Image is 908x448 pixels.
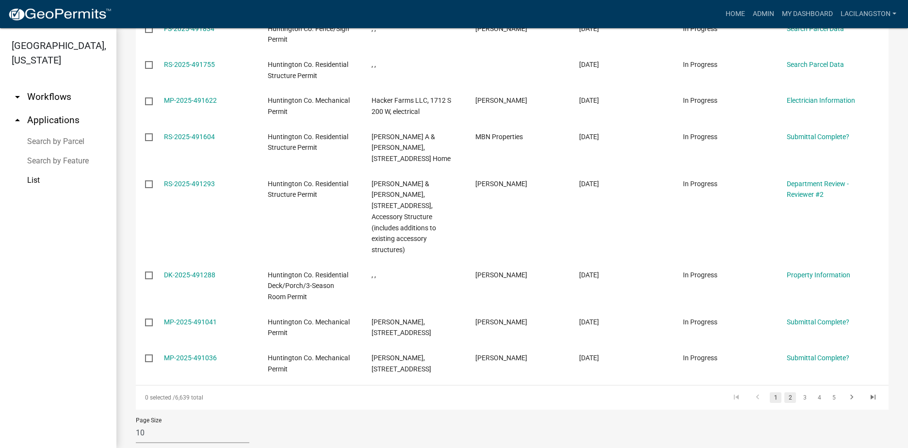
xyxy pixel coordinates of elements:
[579,318,599,326] span: 10/10/2025
[579,354,599,362] span: 10/10/2025
[827,389,841,406] li: page 5
[778,5,837,23] a: My Dashboard
[579,61,599,68] span: 10/13/2025
[475,354,527,362] span: Douglas Graft
[475,96,527,104] span: levi boller
[787,25,844,32] a: Search Parcel Data
[268,354,350,373] span: Huntington Co. Mechanical Permit
[864,392,882,403] a: go to last page
[164,271,215,279] a: DK-2025-491288
[475,318,527,326] span: Douglas Graft
[372,61,376,68] span: , ,
[268,133,348,152] span: Huntington Co. Residential Structure Permit
[843,392,861,403] a: go to next page
[475,271,527,279] span: Evan Linker
[787,61,844,68] a: Search Parcel Data
[797,389,812,406] li: page 3
[164,61,215,68] a: RS-2025-491755
[787,96,855,104] a: Electrician Information
[683,271,717,279] span: In Progress
[268,96,350,115] span: Huntington Co. Mechanical Permit
[136,385,433,410] div: 6,639 total
[683,318,717,326] span: In Progress
[268,180,348,199] span: Huntington Co. Residential Structure Permit
[164,180,215,188] a: RS-2025-491293
[812,389,827,406] li: page 4
[372,318,431,337] span: GRAFT, CYNTHIA R, 8751 W 250 S, electrical
[372,180,436,254] span: Voght, Jonathon R & Allison M, 750 E Jefferson St, Accessory Structure (includes additions to exi...
[372,133,451,163] span: Shaw, Nicholas A & Elizabeth, 622 N 200 W, New Home
[579,25,599,32] span: 10/13/2025
[475,25,527,32] span: Ron
[787,180,849,199] a: Department Review - Reviewer #2
[579,96,599,104] span: 10/13/2025
[813,392,825,403] a: 4
[12,91,23,103] i: arrow_drop_down
[799,392,811,403] a: 3
[579,133,599,141] span: 10/13/2025
[268,271,348,301] span: Huntington Co. Residential Deck/Porch/3-Season Room Permit
[784,392,796,403] a: 2
[372,96,451,115] span: Hacker Farms LLC, 1712 S 200 W, electrical
[475,180,527,188] span: Jonathon Voght
[787,133,849,141] a: Submittal Complete?
[770,392,781,403] a: 1
[683,61,717,68] span: In Progress
[164,133,215,141] a: RS-2025-491604
[164,25,214,32] a: FS-2025-491834
[837,5,900,23] a: LaciLangston
[164,354,217,362] a: MP-2025-491036
[748,392,767,403] a: go to previous page
[579,180,599,188] span: 10/11/2025
[787,354,849,362] a: Submittal Complete?
[372,25,376,32] span: , ,
[768,389,783,406] li: page 1
[145,394,175,401] span: 0 selected /
[683,25,717,32] span: In Progress
[164,96,217,104] a: MP-2025-491622
[727,392,746,403] a: go to first page
[683,96,717,104] span: In Progress
[475,133,523,141] span: MBN Properties
[828,392,840,403] a: 5
[579,271,599,279] span: 10/11/2025
[268,61,348,80] span: Huntington Co. Residential Structure Permit
[164,318,217,326] a: MP-2025-491041
[683,133,717,141] span: In Progress
[787,271,850,279] a: Property Information
[12,114,23,126] i: arrow_drop_up
[787,318,849,326] a: Submittal Complete?
[372,354,431,373] span: GRAFT, CYNTHIA R, 8751 W 250 S, plumbing
[372,271,376,279] span: , ,
[683,354,717,362] span: In Progress
[749,5,778,23] a: Admin
[268,318,350,337] span: Huntington Co. Mechanical Permit
[683,180,717,188] span: In Progress
[722,5,749,23] a: Home
[783,389,797,406] li: page 2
